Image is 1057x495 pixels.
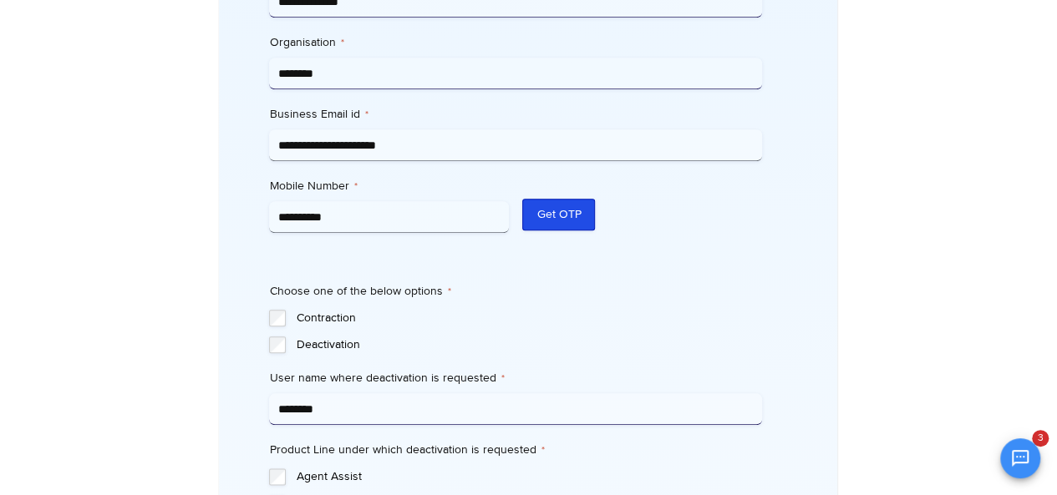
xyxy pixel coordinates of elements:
button: Get OTP [522,199,595,230]
label: Mobile Number [269,178,509,194]
span: 3 [1032,430,1049,447]
label: Deactivation [296,336,762,353]
label: Business Email id [269,106,762,123]
legend: Choose one of the below options [269,283,450,300]
label: Contraction [296,310,762,326]
label: User name where deactivation is requested [269,370,762,386]
button: Open chat [1000,438,1040,478]
label: Organisation [269,34,762,51]
label: Agent Assist [296,468,762,485]
legend: Product Line under which deactivation is requested [269,442,544,458]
